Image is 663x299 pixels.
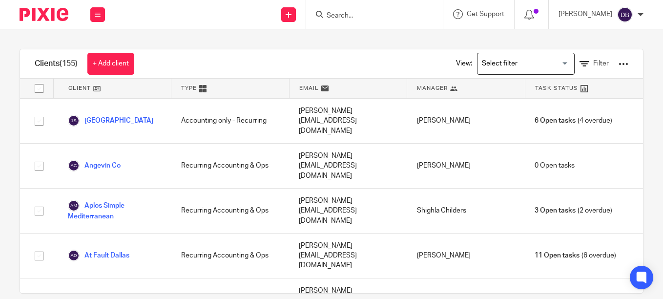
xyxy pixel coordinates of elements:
[289,234,407,278] div: [PERSON_NAME][EMAIL_ADDRESS][DOMAIN_NAME]
[68,250,129,261] a: At Fault Dallas
[535,206,612,215] span: (2 overdue)
[407,99,525,143] div: [PERSON_NAME]
[535,161,575,171] span: 0 Open tasks
[30,79,48,98] input: Select all
[171,234,290,278] div: Recurring Accounting & Ops
[535,206,576,215] span: 3 Open tasks
[171,189,290,233] div: Recurring Accounting & Ops
[68,115,80,127] img: svg%3E
[68,160,80,171] img: svg%3E
[35,59,78,69] h1: Clients
[535,116,612,126] span: (4 overdue)
[68,160,121,171] a: Angevin Co
[87,53,134,75] a: + Add client
[477,53,575,75] div: Search for option
[535,116,576,126] span: 6 Open tasks
[478,55,569,72] input: Search for option
[289,189,407,233] div: [PERSON_NAME][EMAIL_ADDRESS][DOMAIN_NAME]
[289,99,407,143] div: [PERSON_NAME][EMAIL_ADDRESS][DOMAIN_NAME]
[407,144,525,188] div: [PERSON_NAME]
[326,12,414,21] input: Search
[20,8,68,21] img: Pixie
[467,11,504,18] span: Get Support
[299,84,319,92] span: Email
[68,84,91,92] span: Client
[68,200,80,212] img: svg%3E
[68,200,162,221] a: Aplos Simple Mediterranean
[171,99,290,143] div: Accounting only - Recurring
[417,84,448,92] span: Manager
[593,60,609,67] span: Filter
[171,144,290,188] div: Recurring Accounting & Ops
[535,84,578,92] span: Task Status
[181,84,197,92] span: Type
[289,144,407,188] div: [PERSON_NAME][EMAIL_ADDRESS][DOMAIN_NAME]
[68,250,80,261] img: svg%3E
[407,234,525,278] div: [PERSON_NAME]
[441,49,628,78] div: View:
[535,251,580,260] span: 11 Open tasks
[68,115,153,127] a: [GEOGRAPHIC_DATA]
[407,189,525,233] div: Shighla Childers
[535,251,616,260] span: (6 overdue)
[559,9,612,19] p: [PERSON_NAME]
[60,60,78,67] span: (155)
[617,7,633,22] img: svg%3E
